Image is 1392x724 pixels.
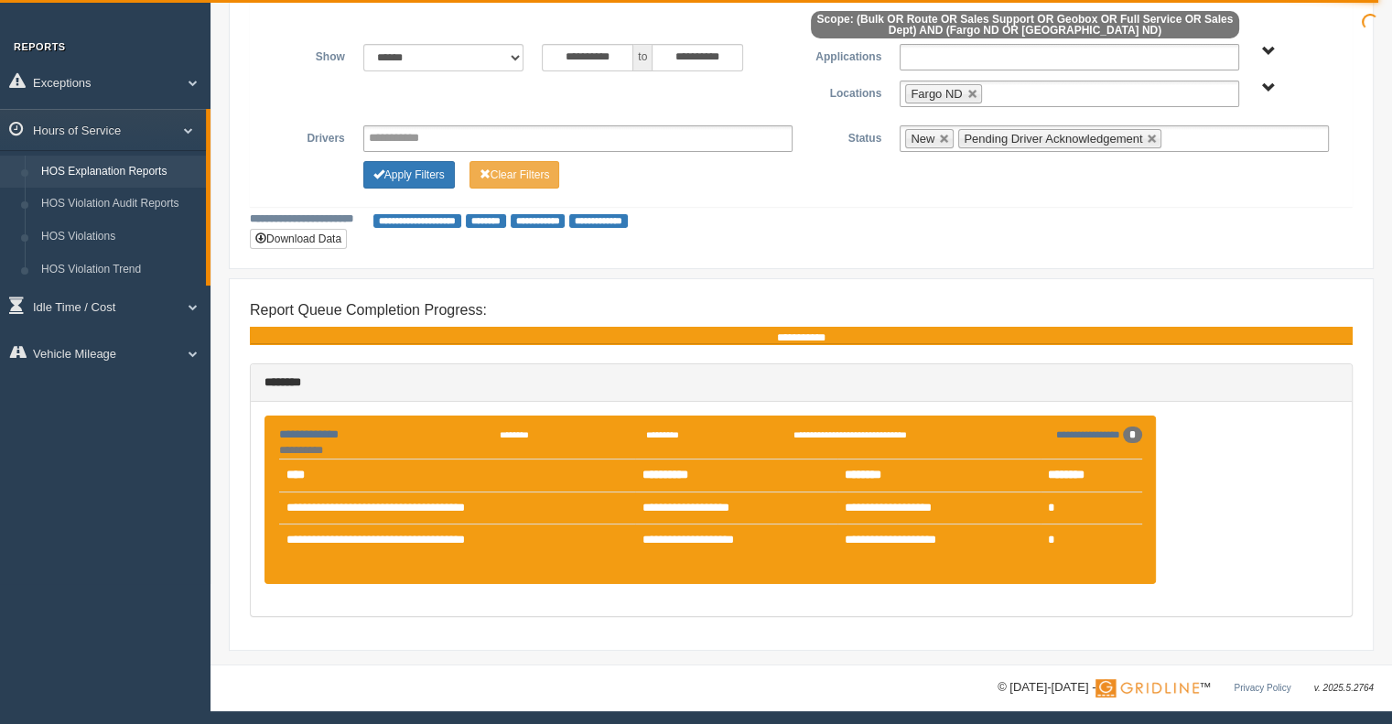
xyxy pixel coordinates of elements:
label: Drivers [264,125,354,147]
span: Scope: (Bulk OR Route OR Sales Support OR Geobox OR Full Service OR Sales Dept) AND (Fargo ND OR ... [811,11,1240,38]
h4: Report Queue Completion Progress: [250,302,1353,319]
img: Gridline [1095,679,1199,697]
div: © [DATE]-[DATE] - ™ [998,678,1374,697]
a: HOS Violation Trend [33,254,206,286]
span: v. 2025.5.2764 [1314,683,1374,693]
label: Locations [802,81,891,103]
a: HOS Explanation Reports [33,156,206,189]
span: Fargo ND [911,87,962,101]
a: HOS Violations [33,221,206,254]
label: Status [802,125,891,147]
span: New [911,132,934,146]
button: Change Filter Options [363,161,455,189]
label: Show [264,44,354,66]
span: to [633,44,652,71]
a: HOS Violation Audit Reports [33,188,206,221]
button: Download Data [250,229,347,249]
label: Applications [802,44,891,66]
a: Privacy Policy [1234,683,1290,693]
button: Change Filter Options [469,161,560,189]
span: Pending Driver Acknowledgement [964,132,1142,146]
